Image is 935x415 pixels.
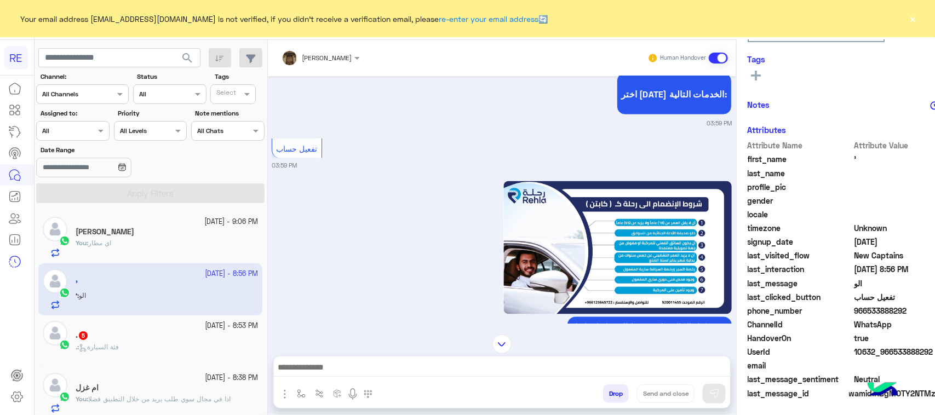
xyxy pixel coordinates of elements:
a: re-enter your email address [439,14,539,24]
img: scroll [492,335,512,354]
h5: . [76,331,89,340]
span: last_clicked_button [748,291,852,303]
span: اي مطار [88,239,111,247]
img: WhatsApp [59,235,70,246]
span: تفعيل حساب [277,144,318,153]
span: last_visited_flow [748,250,852,261]
span: locale [748,209,852,220]
span: فئة السيارة [79,343,119,351]
label: Priority [118,108,186,118]
span: يمكنك الاطلاع على شروط الانضمام لرحلة ك (كابتن ) الموجودة بالصورة أعلاه، لتحميل التطبيق عبر الراب... [571,322,724,354]
button: search [174,48,201,72]
small: [DATE] - 8:53 PM [205,321,258,331]
span: Attribute Name [748,140,852,151]
img: hulul-logo.png [864,371,902,410]
img: create order [333,389,342,398]
small: 03:59 PM [707,119,732,128]
img: select flow [297,389,306,398]
img: send attachment [278,388,291,401]
span: [PERSON_NAME] [302,54,352,62]
span: profile_pic [748,181,852,193]
b: : [76,395,88,403]
img: defaultAdmin.png [43,373,67,397]
h6: Attributes [748,125,787,135]
span: timezone [748,222,852,234]
span: email [748,360,852,371]
div: RE [4,46,28,70]
b: : [76,239,88,247]
span: اختر [DATE] الخدمات التالية: [621,89,727,99]
img: WhatsApp [59,339,70,350]
span: Your email address [EMAIL_ADDRESS][DOMAIN_NAME] is not verified, if you didn't receive a verifica... [21,13,548,25]
span: ChannelId [748,319,852,330]
span: gender [748,195,852,206]
h6: Notes [748,100,770,109]
span: اذا في مجال سوي طلب بريد من خلال التطبيق فضلا [88,395,231,403]
span: 5 [79,331,88,340]
span: last_message [748,278,852,289]
label: Status [137,72,205,82]
div: Select [215,88,236,100]
img: make a call [364,390,372,399]
label: Assigned to: [41,108,108,118]
small: 03:59 PM [272,161,297,170]
span: last_interaction [748,263,852,275]
span: You [76,239,87,247]
span: You [76,395,87,403]
img: Trigger scenario [315,389,324,398]
label: Channel: [41,72,128,82]
button: Send and close [637,384,695,403]
b: : [76,343,79,351]
span: last_message_id [748,388,847,399]
img: send voice note [346,388,359,401]
span: last_message_sentiment [748,373,852,385]
h5: ام غزل [76,383,99,393]
span: phone_number [748,305,852,316]
img: send message [709,388,720,399]
button: Drop [603,384,629,403]
h5: ابو وافي [76,227,134,237]
small: [DATE] - 8:38 PM [205,373,258,383]
button: Trigger scenario [310,384,328,402]
img: defaultAdmin.png [43,217,67,241]
label: Date Range [41,145,186,155]
label: Note mentions [195,108,263,118]
span: first_name [748,153,852,165]
button: create order [328,384,346,402]
span: signup_date [748,236,852,247]
button: Apply Filters [36,183,265,203]
span: UserId [748,346,852,358]
img: defaultAdmin.png [43,321,67,345]
label: Tags [215,72,263,82]
small: Human Handover [661,54,707,62]
button: × [908,13,919,24]
span: HandoverOn [748,332,852,344]
img: %D8%A7%D9%84%D9%83%D8%A8%D8%A7%D8%AA%D9%86%202022%202.jpg [503,181,732,314]
span: last_name [748,168,852,179]
small: [DATE] - 9:06 PM [204,217,258,227]
span: . [76,343,77,351]
span: search [181,51,194,65]
button: select flow [292,384,310,402]
img: WhatsApp [59,391,70,402]
p: 1/10/2025, 3:59 PM [567,317,732,359]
